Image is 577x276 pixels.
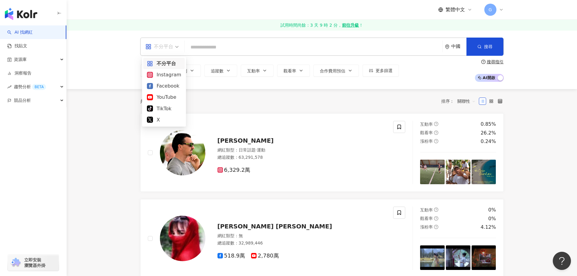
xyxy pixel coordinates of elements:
[10,258,22,268] img: chrome extension
[451,44,466,49] div: 中國
[481,138,496,145] div: 0.24%
[14,53,27,66] span: 資源庫
[147,71,181,78] div: Instagram
[434,225,438,229] span: question-circle
[217,147,386,153] div: 網紅類型 ：
[420,160,445,184] img: post-image
[376,68,393,73] span: 更多篩選
[420,208,433,212] span: 互動率
[363,65,399,77] button: 更多篩選
[420,130,433,135] span: 觀看率
[14,94,31,107] span: 競品分析
[147,93,181,101] div: YouTube
[420,139,433,144] span: 漲粉率
[7,70,32,76] a: 洞察報告
[14,80,46,94] span: 趨勢分析
[489,6,492,13] span: G
[434,131,438,135] span: question-circle
[241,65,274,77] button: 互動率
[247,68,260,73] span: 互動率
[446,160,470,184] img: post-image
[217,253,245,259] span: 518.9萬
[217,137,274,144] span: [PERSON_NAME]
[481,130,496,136] div: 26.2%
[217,233,386,239] div: 網紅類型 ： 無
[481,224,496,231] div: 4.12%
[211,68,224,73] span: 追蹤數
[239,148,256,152] span: 日常話題
[145,44,151,50] span: appstore
[420,224,433,229] span: 漲粉率
[472,245,496,270] img: post-image
[457,96,476,106] span: 關聯性
[160,130,205,175] img: KOL Avatar
[487,59,504,64] div: 搜尋指引
[67,20,577,31] a: 試用時間尚餘：3 天 9 時 2 分，前往升級！
[217,167,250,173] span: 6,329.2萬
[481,60,486,64] span: question-circle
[32,84,46,90] div: BETA
[434,216,438,221] span: question-circle
[434,122,438,126] span: question-circle
[420,122,433,127] span: 互動率
[277,65,310,77] button: 觀看率
[488,215,496,222] div: 0%
[472,160,496,184] img: post-image
[434,139,438,143] span: question-circle
[441,96,479,106] div: 排序：
[484,44,492,49] span: 搜尋
[147,82,181,90] div: Facebook
[251,253,279,259] span: 2,780萬
[256,148,257,152] span: ·
[446,245,470,270] img: post-image
[204,65,237,77] button: 追蹤數
[420,216,433,221] span: 觀看率
[553,252,571,270] iframe: Help Scout Beacon - Open
[420,245,445,270] img: post-image
[481,121,496,128] div: 0.85%
[140,113,504,192] a: KOL Avatar[PERSON_NAME]網紅類型：日常話題·運動總追蹤數：63,291,5786,329.2萬互動率question-circle0.85%觀看率question-circ...
[147,60,181,67] div: 不分平台
[140,99,169,104] div: 共 筆
[217,240,386,246] div: 總追蹤數 ： 32,989,446
[5,8,37,20] img: logo
[342,22,359,28] strong: 前往升級
[24,257,45,268] span: 立即安裝 瀏覽器外掛
[320,68,345,73] span: 合作費用預估
[446,6,465,13] span: 繁體中文
[8,254,59,271] a: chrome extension立即安裝 瀏覽器外掛
[257,148,265,152] span: 運動
[217,223,332,230] span: [PERSON_NAME] [PERSON_NAME]
[172,65,201,77] button: 性別
[160,216,205,261] img: KOL Avatar
[284,68,296,73] span: 觀看率
[7,43,27,49] a: 找貼文
[145,42,173,52] div: 不分平台
[147,105,181,112] div: TikTok
[7,29,33,35] a: searchAI 找網紅
[7,85,12,89] span: rise
[147,61,153,67] span: appstore
[434,208,438,212] span: question-circle
[466,38,503,56] button: 搜尋
[313,65,359,77] button: 合作費用預估
[147,116,181,124] div: X
[140,65,169,77] button: 類型
[445,45,449,49] span: environment
[488,207,496,213] div: 0%
[217,155,386,161] div: 總追蹤數 ： 63,291,578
